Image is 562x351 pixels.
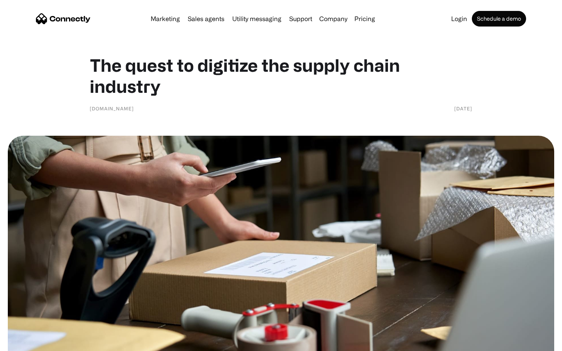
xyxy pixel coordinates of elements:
[90,55,472,97] h1: The quest to digitize the supply chain industry
[454,105,472,112] div: [DATE]
[185,16,228,22] a: Sales agents
[351,16,378,22] a: Pricing
[90,105,134,112] div: [DOMAIN_NAME]
[16,337,47,348] ul: Language list
[472,11,526,27] a: Schedule a demo
[36,13,91,25] a: home
[317,13,350,24] div: Company
[8,337,47,348] aside: Language selected: English
[319,13,347,24] div: Company
[148,16,183,22] a: Marketing
[448,16,470,22] a: Login
[229,16,285,22] a: Utility messaging
[286,16,315,22] a: Support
